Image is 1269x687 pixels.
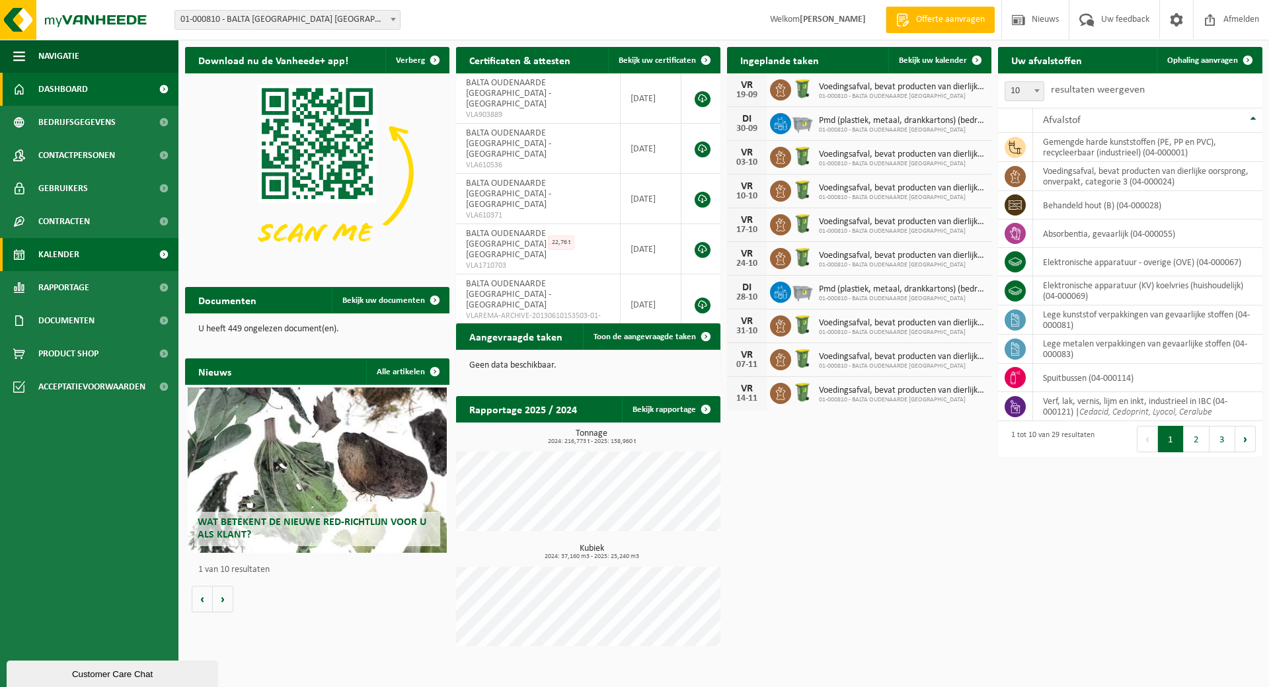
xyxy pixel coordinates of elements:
button: Volgende [213,586,233,612]
img: WB-0240-HPE-GN-50 [791,145,814,167]
div: DI [734,282,760,293]
a: Wat betekent de nieuwe RED-richtlijn voor u als klant? [188,387,447,553]
img: WB-0240-HPE-GN-50 [791,179,814,201]
span: Voedingsafval, bevat producten van dierlijke oorsprong, onverpakt, categorie 3 [819,183,985,194]
td: [DATE] [621,73,681,124]
span: Ophaling aanvragen [1167,56,1238,65]
div: VR [734,80,760,91]
span: Documenten [38,304,95,337]
span: 01-000810 - BALTA OUDENAARDE [GEOGRAPHIC_DATA] [819,160,985,168]
span: Toon de aangevraagde taken [594,333,696,341]
img: WB-0240-HPE-GN-50 [791,313,814,336]
span: Bekijk uw certificaten [619,56,696,65]
span: Voedingsafval, bevat producten van dierlijke oorsprong, onverpakt, categorie 3 [819,352,985,362]
div: 1 tot 10 van 29 resultaten [1005,424,1095,454]
button: Previous [1137,426,1158,452]
span: Rapportage [38,271,89,304]
strong: [PERSON_NAME] [800,15,866,24]
td: [DATE] [621,124,681,174]
span: 01-000810 - BALTA OUDENAARDE [GEOGRAPHIC_DATA] [819,329,985,337]
p: Geen data beschikbaar. [469,361,707,370]
span: Verberg [396,56,425,65]
h2: Ingeplande taken [727,47,832,73]
div: 10-10 [734,192,760,201]
button: Next [1235,426,1256,452]
span: VLA903889 [466,110,610,120]
span: 01-000810 - BALTA OUDENAARDE [GEOGRAPHIC_DATA] [819,362,985,370]
button: 1 [1158,426,1184,452]
span: Pmd (plastiek, metaal, drankkartons) (bedrijven) [819,116,985,126]
div: 07-11 [734,360,760,370]
span: Navigatie [38,40,79,73]
button: Vorige [192,586,213,612]
button: 2 [1184,426,1210,452]
td: elektronische apparatuur (KV) koelvries (huishoudelijk) (04-000069) [1033,276,1262,305]
span: VLAREMA-ARCHIVE-20130610153503-01-000810 [466,311,610,332]
span: BALTA OUDENAARDE [GEOGRAPHIC_DATA] - [GEOGRAPHIC_DATA] [466,128,551,159]
span: 01-000810 - BALTA OUDENAARDE [GEOGRAPHIC_DATA] [819,227,985,235]
div: 19-09 [734,91,760,100]
td: [DATE] [621,274,681,335]
span: Voedingsafval, bevat producten van dierlijke oorsprong, onverpakt, categorie 3 [819,385,985,396]
span: VLA1710703 [466,261,610,271]
span: Bedrijfsgegevens [38,106,116,139]
span: Acceptatievoorwaarden [38,370,145,403]
img: WB-0240-HPE-GN-50 [791,381,814,403]
span: BALTA OUDENAARDE [GEOGRAPHIC_DATA] - [GEOGRAPHIC_DATA] [466,229,551,260]
h2: Documenten [185,287,270,313]
img: WB-0240-HPE-GN-50 [791,246,814,268]
span: 01-000810 - BALTA OUDENAARDE NV - OUDENAARDE [174,10,401,30]
span: 01-000810 - BALTA OUDENAARDE [GEOGRAPHIC_DATA] [819,295,985,303]
span: Bekijk uw documenten [342,296,425,305]
td: [DATE] [621,174,681,224]
h2: Rapportage 2025 / 2024 [456,396,590,422]
div: 17-10 [734,225,760,235]
span: Voedingsafval, bevat producten van dierlijke oorsprong, onverpakt, categorie 3 [819,217,985,227]
span: Voedingsafval, bevat producten van dierlijke oorsprong, onverpakt, categorie 3 [819,251,985,261]
span: Contracten [38,205,90,238]
iframe: chat widget [7,658,221,687]
button: Verberg [385,47,448,73]
label: resultaten weergeven [1051,85,1145,95]
div: 30-09 [734,124,760,134]
p: U heeft 449 ongelezen document(en). [198,325,436,334]
td: [DATE] [621,224,681,274]
span: Wat betekent de nieuwe RED-richtlijn voor u als klant? [198,517,426,540]
td: verf, lak, vernis, lijm en inkt, industrieel in IBC (04-000121) | [1033,392,1262,421]
td: lege metalen verpakkingen van gevaarlijke stoffen (04-000083) [1033,335,1262,364]
span: Kalender [38,238,79,271]
img: WB-0240-HPE-GN-50 [791,212,814,235]
div: DI [734,114,760,124]
div: 14-11 [734,394,760,403]
td: voedingsafval, bevat producten van dierlijke oorsprong, onverpakt, categorie 3 (04-000024) [1033,162,1262,191]
span: Pmd (plastiek, metaal, drankkartons) (bedrijven) [819,284,985,295]
a: Bekijk uw kalender [888,47,990,73]
span: Gebruikers [38,172,88,205]
a: Bekijk uw documenten [332,287,448,313]
span: Afvalstof [1043,115,1081,126]
td: elektronische apparatuur - overige (OVE) (04-000067) [1033,248,1262,276]
div: VR [734,181,760,192]
i: Cedacid, Cedoprint, Lyocol, Ceralube [1079,407,1212,417]
span: Product Shop [38,337,98,370]
img: WB-0240-HPE-GN-50 [791,347,814,370]
h2: Uw afvalstoffen [998,47,1095,73]
img: Download de VHEPlus App [185,73,449,272]
h3: Kubiek [463,544,720,560]
h2: Nieuws [185,358,245,384]
span: 01-000810 - BALTA OUDENAARDE [GEOGRAPHIC_DATA] [819,126,985,134]
span: Dashboard [38,73,88,106]
td: absorbentia, gevaarlijk (04-000055) [1033,220,1262,248]
td: gemengde harde kunststoffen (PE, PP en PVC), recycleerbaar (industrieel) (04-000001) [1033,133,1262,162]
div: 28-10 [734,293,760,302]
button: 3 [1210,426,1235,452]
h3: Tonnage [463,429,720,445]
div: 24-10 [734,259,760,268]
span: BALTA OUDENAARDE [GEOGRAPHIC_DATA] - [GEOGRAPHIC_DATA] [466,78,551,109]
span: 01-000810 - BALTA OUDENAARDE NV - OUDENAARDE [175,11,400,29]
span: BALTA OUDENAARDE [GEOGRAPHIC_DATA] - [GEOGRAPHIC_DATA] [466,279,551,310]
td: spuitbussen (04-000114) [1033,364,1262,392]
div: VR [734,350,760,360]
a: Offerte aanvragen [886,7,995,33]
span: Voedingsafval, bevat producten van dierlijke oorsprong, onverpakt, categorie 3 [819,82,985,93]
